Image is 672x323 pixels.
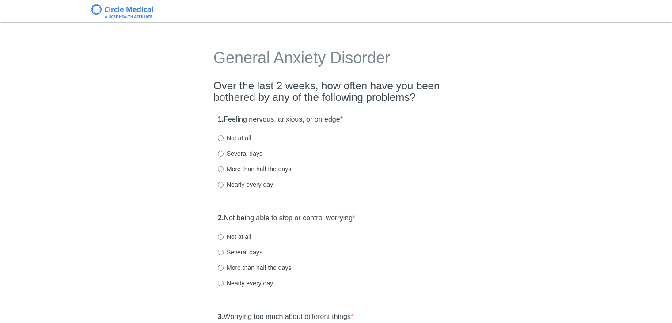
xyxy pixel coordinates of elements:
label: Nearly every day [218,180,273,189]
label: Several days [218,149,262,158]
strong: 2. [218,214,224,222]
label: Worrying too much about different things [218,312,353,322]
img: Circle Medical Logo [91,4,153,18]
input: Several days [218,151,224,157]
label: Not at all [218,134,251,142]
input: Not at all [218,234,224,240]
label: More than half the days [218,263,291,272]
label: Several days [218,248,262,257]
label: Not being able to stop or control worrying [218,213,355,223]
strong: 1. [218,115,224,123]
h1: General Anxiety Disorder [213,49,459,71]
h2: Over the last 2 weeks, how often have you been bothered by any of the following problems? [213,80,459,104]
input: Several days [218,250,224,255]
input: Nearly every day [218,281,224,286]
label: More than half the days [218,165,291,173]
label: Feeling nervous, anxious, or on edge [218,115,343,125]
input: Nearly every day [218,182,224,188]
input: Not at all [218,135,224,141]
input: More than half the days [218,166,224,172]
input: More than half the days [218,265,224,271]
strong: 3. [218,313,224,320]
label: Nearly every day [218,279,273,288]
label: Not at all [218,232,251,241]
